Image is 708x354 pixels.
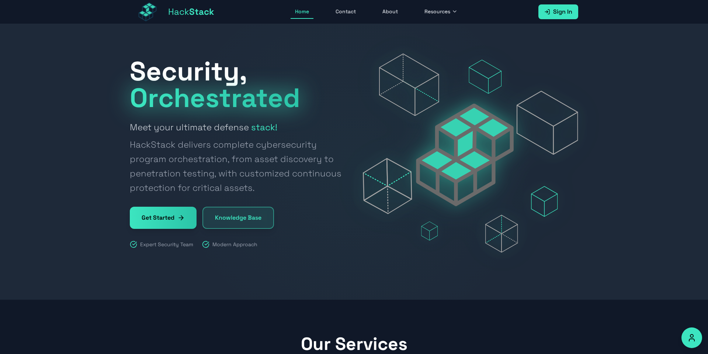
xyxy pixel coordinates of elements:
[291,5,313,19] a: Home
[378,5,402,19] a: About
[538,4,578,19] a: Sign In
[251,121,277,133] strong: stack!
[681,327,702,348] button: Accessibility Options
[189,6,214,17] span: Stack
[130,137,345,195] span: HackStack delivers complete cybersecurity program orchestration, from asset discovery to penetrat...
[553,7,572,16] span: Sign In
[424,8,450,15] span: Resources
[130,241,193,248] div: Expert Security Team
[130,207,197,229] a: Get Started
[331,5,360,19] a: Contact
[130,120,345,195] h2: Meet your ultimate defense
[202,207,274,229] a: Knowledge Base
[168,6,214,18] span: Hack
[202,241,257,248] div: Modern Approach
[130,58,345,111] h1: Security,
[130,81,300,115] span: Orchestrated
[420,5,462,19] button: Resources
[130,335,578,353] h2: Our Services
